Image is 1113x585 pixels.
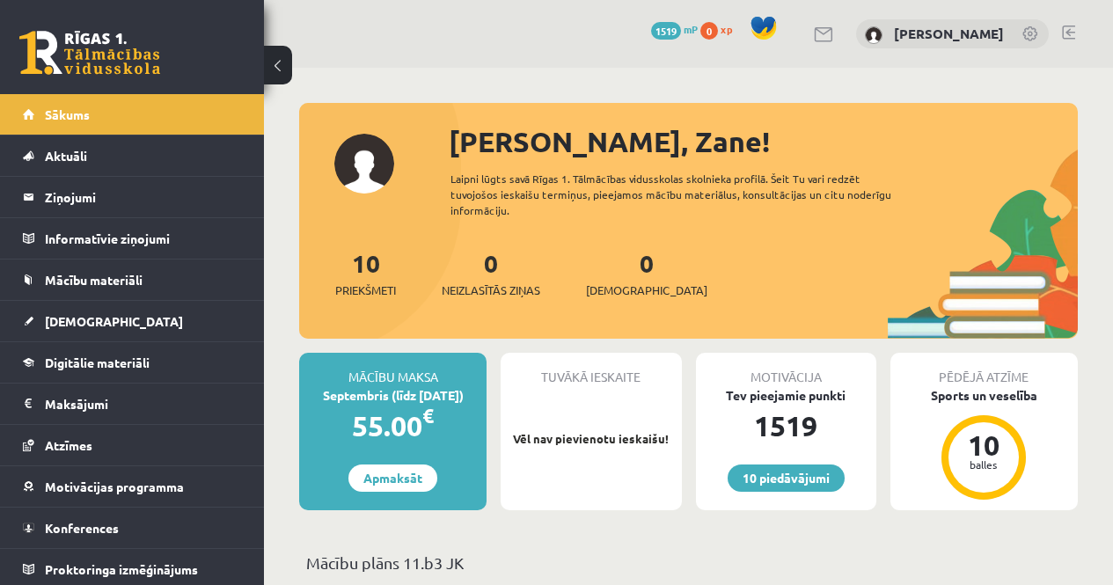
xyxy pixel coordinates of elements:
[501,353,681,386] div: Tuvākā ieskaite
[509,430,672,448] p: Vēl nav pievienotu ieskaišu!
[422,403,434,428] span: €
[335,247,396,299] a: 10Priekšmeti
[450,171,918,218] div: Laipni lūgts savā Rīgas 1. Tālmācības vidusskolas skolnieka profilā. Šeit Tu vari redzēt tuvojošo...
[23,260,242,300] a: Mācību materiāli
[728,464,845,492] a: 10 piedāvājumi
[957,431,1010,459] div: 10
[23,466,242,507] a: Motivācijas programma
[45,177,242,217] legend: Ziņojumi
[586,247,707,299] a: 0[DEMOGRAPHIC_DATA]
[45,106,90,122] span: Sākums
[23,177,242,217] a: Ziņojumi
[299,353,487,386] div: Mācību maksa
[45,218,242,259] legend: Informatīvie ziņojumi
[890,353,1078,386] div: Pēdējā atzīme
[23,301,242,341] a: [DEMOGRAPHIC_DATA]
[45,148,87,164] span: Aktuāli
[890,386,1078,405] div: Sports un veselība
[696,405,876,447] div: 1519
[651,22,681,40] span: 1519
[700,22,741,36] a: 0 xp
[348,464,437,492] a: Apmaksāt
[684,22,698,36] span: mP
[23,425,242,465] a: Atzīmes
[651,22,698,36] a: 1519 mP
[696,353,876,386] div: Motivācija
[890,386,1078,502] a: Sports un veselība 10 balles
[45,437,92,453] span: Atzīmes
[306,551,1071,574] p: Mācību plāns 11.b3 JK
[23,94,242,135] a: Sākums
[23,508,242,548] a: Konferences
[894,25,1004,42] a: [PERSON_NAME]
[586,282,707,299] span: [DEMOGRAPHIC_DATA]
[449,121,1078,163] div: [PERSON_NAME], Zane!
[23,218,242,259] a: Informatīvie ziņojumi
[45,520,119,536] span: Konferences
[45,313,183,329] span: [DEMOGRAPHIC_DATA]
[442,247,540,299] a: 0Neizlasītās ziņas
[23,342,242,383] a: Digitālie materiāli
[23,135,242,176] a: Aktuāli
[299,405,487,447] div: 55.00
[45,384,242,424] legend: Maksājumi
[45,479,184,494] span: Motivācijas programma
[865,26,882,44] img: Zane Sukse
[23,384,242,424] a: Maksājumi
[442,282,540,299] span: Neizlasītās ziņas
[721,22,732,36] span: xp
[957,459,1010,470] div: balles
[45,561,198,577] span: Proktoringa izmēģinājums
[45,355,150,370] span: Digitālie materiāli
[19,31,160,75] a: Rīgas 1. Tālmācības vidusskola
[335,282,396,299] span: Priekšmeti
[45,272,143,288] span: Mācību materiāli
[696,386,876,405] div: Tev pieejamie punkti
[700,22,718,40] span: 0
[299,386,487,405] div: Septembris (līdz [DATE])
